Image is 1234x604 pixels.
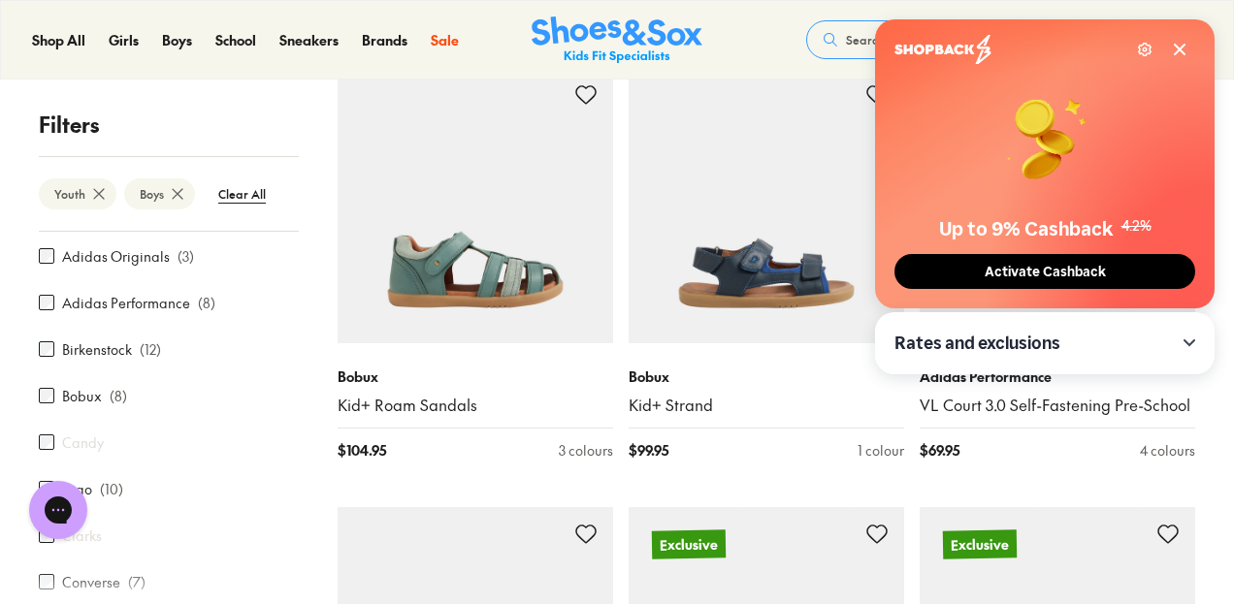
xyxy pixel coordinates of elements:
[629,440,668,461] span: $ 99.95
[178,246,194,267] p: ( 3 )
[943,529,1017,558] p: Exclusive
[279,30,339,50] a: Sneakers
[62,246,170,267] label: Adidas Originals
[110,386,127,406] p: ( 8 )
[279,30,339,49] span: Sneakers
[532,16,702,64] img: SNS_Logo_Responsive.svg
[846,31,1006,48] span: Search our range of products
[431,30,459,50] a: Sale
[215,30,256,49] span: School
[652,529,726,558] p: Exclusive
[124,178,195,209] btn: Boys
[920,395,1195,416] a: VL Court 3.0 Self-Fastening Pre-School
[1140,440,1195,461] div: 4 colours
[1179,18,1202,61] button: 1
[806,20,1086,59] button: Search our range of products
[109,30,139,50] a: Girls
[215,30,256,50] a: School
[62,339,132,360] label: Birkenstock
[629,395,904,416] a: Kid+ Strand
[198,293,215,313] p: ( 8 )
[203,176,281,211] btn: Clear All
[338,440,386,461] span: $ 104.95
[920,366,1195,387] p: Adidas Performance
[431,30,459,49] span: Sale
[140,339,161,360] p: ( 12 )
[162,30,192,50] a: Boys
[858,440,904,461] div: 1 colour
[338,366,613,387] p: Bobux
[62,293,190,313] label: Adidas Performance
[162,30,192,49] span: Boys
[559,440,613,461] div: 3 colours
[362,30,407,50] a: Brands
[39,109,299,141] p: Filters
[362,30,407,49] span: Brands
[62,386,102,406] label: Bobux
[532,16,702,64] a: Shoes & Sox
[62,432,104,453] label: Candy
[920,440,959,461] span: $ 69.95
[32,30,85,49] span: Shop All
[109,30,139,49] span: Girls
[338,395,613,416] a: Kid+ Roam Sandals
[32,30,85,50] a: Shop All
[629,366,904,387] p: Bobux
[19,474,97,546] iframe: Gorgias live chat messenger
[100,479,123,499] p: ( 10 )
[39,178,116,209] btn: Youth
